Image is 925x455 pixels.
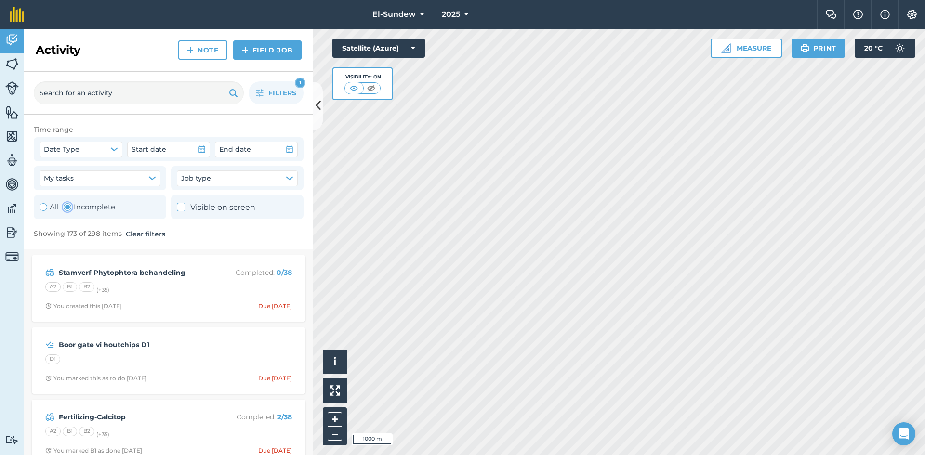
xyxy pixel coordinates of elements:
p: Completed : [215,267,292,278]
div: Open Intercom Messenger [892,422,915,445]
span: Date Type [44,144,79,155]
img: A cog icon [906,10,918,19]
button: My tasks [40,170,160,186]
div: Toggle Activity [40,201,115,213]
div: A2 [45,427,61,436]
span: El-Sundew [372,9,416,20]
span: Start date [132,144,166,155]
button: Date Type [40,142,122,157]
img: svg+xml;base64,PD94bWwgdmVyc2lvbj0iMS4wIiBlbmNvZGluZz0idXRmLTgiPz4KPCEtLSBHZW5lcmF0b3I6IEFkb2JlIE... [5,250,19,263]
img: svg+xml;base64,PHN2ZyB4bWxucz0iaHR0cDovL3d3dy53My5vcmcvMjAwMC9zdmciIHdpZHRoPSI1MCIgaGVpZ2h0PSI0MC... [365,83,377,93]
img: svg+xml;base64,PHN2ZyB4bWxucz0iaHR0cDovL3d3dy53My5vcmcvMjAwMC9zdmciIHdpZHRoPSIxOSIgaGVpZ2h0PSIyNC... [229,87,238,99]
strong: 2 / 38 [277,413,292,421]
strong: Fertilizing-Calcitop [59,412,211,422]
img: Two speech bubbles overlapping with the left bubble in the forefront [825,10,837,19]
strong: Stamverf-Phytophtora behandeling [59,267,211,278]
img: svg+xml;base64,PHN2ZyB4bWxucz0iaHR0cDovL3d3dy53My5vcmcvMjAwMC9zdmciIHdpZHRoPSI1MCIgaGVpZ2h0PSI0MC... [348,83,360,93]
button: i [323,350,347,374]
div: B2 [79,427,94,436]
span: Job type [181,173,211,183]
h2: Activity [36,42,80,58]
div: You marked B1 as done [DATE] [45,447,142,455]
img: svg+xml;base64,PD94bWwgdmVyc2lvbj0iMS4wIiBlbmNvZGluZz0idXRmLTgiPz4KPCEtLSBHZW5lcmF0b3I6IEFkb2JlIE... [5,153,19,168]
div: Visibility: On [344,73,381,81]
strong: Boor gate vi houtchips D1 [59,339,211,350]
a: Note [178,40,227,60]
img: Clock with arrow pointing clockwise [45,375,52,381]
div: B2 [79,282,94,292]
img: A question mark icon [852,10,864,19]
img: Clock with arrow pointing clockwise [45,303,52,309]
span: 20 ° C [864,39,883,58]
span: End date [219,144,251,155]
strong: 0 / 38 [277,268,292,277]
small: (+ 35 ) [96,431,109,438]
span: i [333,355,336,367]
div: You created this [DATE] [45,302,122,310]
img: Four arrows, one pointing top left, one top right, one bottom right and the last bottom left [330,385,340,396]
div: Due [DATE] [258,447,292,455]
button: + [328,412,342,427]
img: svg+xml;base64,PD94bWwgdmVyc2lvbj0iMS4wIiBlbmNvZGluZz0idXRmLTgiPz4KPCEtLSBHZW5lcmF0b3I6IEFkb2JlIE... [5,435,19,444]
img: Clock with arrow pointing clockwise [45,447,52,454]
button: Clear filters [126,229,165,239]
span: My tasks [44,173,74,183]
img: svg+xml;base64,PD94bWwgdmVyc2lvbj0iMS4wIiBlbmNvZGluZz0idXRmLTgiPz4KPCEtLSBHZW5lcmF0b3I6IEFkb2JlIE... [45,339,54,351]
div: D1 [45,354,60,364]
img: svg+xml;base64,PD94bWwgdmVyc2lvbj0iMS4wIiBlbmNvZGluZz0idXRmLTgiPz4KPCEtLSBHZW5lcmF0b3I6IEFkb2JlIE... [890,39,910,58]
small: (+ 35 ) [96,286,109,293]
p: Completed : [215,412,292,422]
img: fieldmargin Logo [10,7,24,22]
a: Field Job [233,40,302,60]
button: Job type [177,170,298,186]
button: – [328,427,342,441]
button: 20 °C [855,39,915,58]
img: svg+xml;base64,PHN2ZyB4bWxucz0iaHR0cDovL3d3dy53My5vcmcvMjAwMC9zdmciIHdpZHRoPSI1NiIgaGVpZ2h0PSI2MC... [5,57,19,71]
img: svg+xml;base64,PD94bWwgdmVyc2lvbj0iMS4wIiBlbmNvZGluZz0idXRmLTgiPz4KPCEtLSBHZW5lcmF0b3I6IEFkb2JlIE... [45,267,54,278]
span: 2025 [442,9,460,20]
img: svg+xml;base64,PD94bWwgdmVyc2lvbj0iMS4wIiBlbmNvZGluZz0idXRmLTgiPz4KPCEtLSBHZW5lcmF0b3I6IEFkb2JlIE... [5,33,19,47]
img: svg+xml;base64,PD94bWwgdmVyc2lvbj0iMS4wIiBlbmNvZGluZz0idXRmLTgiPz4KPCEtLSBHZW5lcmF0b3I6IEFkb2JlIE... [5,201,19,216]
div: 1 [295,78,305,88]
div: Due [DATE] [258,302,292,310]
label: All [40,201,59,213]
span: Filters [268,88,296,98]
button: Start date [127,142,210,157]
a: Stamverf-Phytophtora behandelingCompleted: 0/38A2B1B2(+35)Clock with arrow pointing clockwiseYou ... [38,261,300,316]
input: Search for an activity [34,81,244,104]
img: Ruler icon [721,43,731,53]
img: svg+xml;base64,PD94bWwgdmVyc2lvbj0iMS4wIiBlbmNvZGluZz0idXRmLTgiPz4KPCEtLSBHZW5lcmF0b3I6IEFkb2JlIE... [5,177,19,192]
img: svg+xml;base64,PHN2ZyB4bWxucz0iaHR0cDovL3d3dy53My5vcmcvMjAwMC9zdmciIHdpZHRoPSI1NiIgaGVpZ2h0PSI2MC... [5,105,19,119]
div: B1 [63,282,77,292]
div: A2 [45,282,61,292]
img: svg+xml;base64,PD94bWwgdmVyc2lvbj0iMS4wIiBlbmNvZGluZz0idXRmLTgiPz4KPCEtLSBHZW5lcmF0b3I6IEFkb2JlIE... [5,81,19,95]
img: svg+xml;base64,PHN2ZyB4bWxucz0iaHR0cDovL3d3dy53My5vcmcvMjAwMC9zdmciIHdpZHRoPSIxNCIgaGVpZ2h0PSIyNC... [187,44,194,56]
button: Filters [249,81,304,104]
button: Print [792,39,846,58]
img: svg+xml;base64,PHN2ZyB4bWxucz0iaHR0cDovL3d3dy53My5vcmcvMjAwMC9zdmciIHdpZHRoPSIxNCIgaGVpZ2h0PSIyNC... [242,44,249,56]
div: Due [DATE] [258,375,292,382]
label: Incomplete [64,201,115,213]
label: Visible on screen [177,201,255,214]
div: Time range [34,124,304,135]
img: svg+xml;base64,PD94bWwgdmVyc2lvbj0iMS4wIiBlbmNvZGluZz0idXRmLTgiPz4KPCEtLSBHZW5lcmF0b3I6IEFkb2JlIE... [5,225,19,240]
img: svg+xml;base64,PD94bWwgdmVyc2lvbj0iMS4wIiBlbmNvZGluZz0idXRmLTgiPz4KPCEtLSBHZW5lcmF0b3I6IEFkb2JlIE... [45,411,54,423]
img: svg+xml;base64,PHN2ZyB4bWxucz0iaHR0cDovL3d3dy53My5vcmcvMjAwMC9zdmciIHdpZHRoPSIxOSIgaGVpZ2h0PSIyNC... [800,42,809,54]
button: Satellite (Azure) [332,39,425,58]
img: svg+xml;base64,PHN2ZyB4bWxucz0iaHR0cDovL3d3dy53My5vcmcvMjAwMC9zdmciIHdpZHRoPSI1NiIgaGVpZ2h0PSI2MC... [5,129,19,143]
img: svg+xml;base64,PHN2ZyB4bWxucz0iaHR0cDovL3d3dy53My5vcmcvMjAwMC9zdmciIHdpZHRoPSIxNyIgaGVpZ2h0PSIxNy... [880,9,890,20]
div: You marked this as to do [DATE] [45,375,147,382]
button: End date [215,142,298,157]
a: Boor gate vi houtchips D1D1Clock with arrow pointing clockwiseYou marked this as to do [DATE]Due ... [38,333,300,388]
div: B1 [63,427,77,436]
span: Showing 173 of 298 items [34,229,122,239]
button: Measure [711,39,782,58]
